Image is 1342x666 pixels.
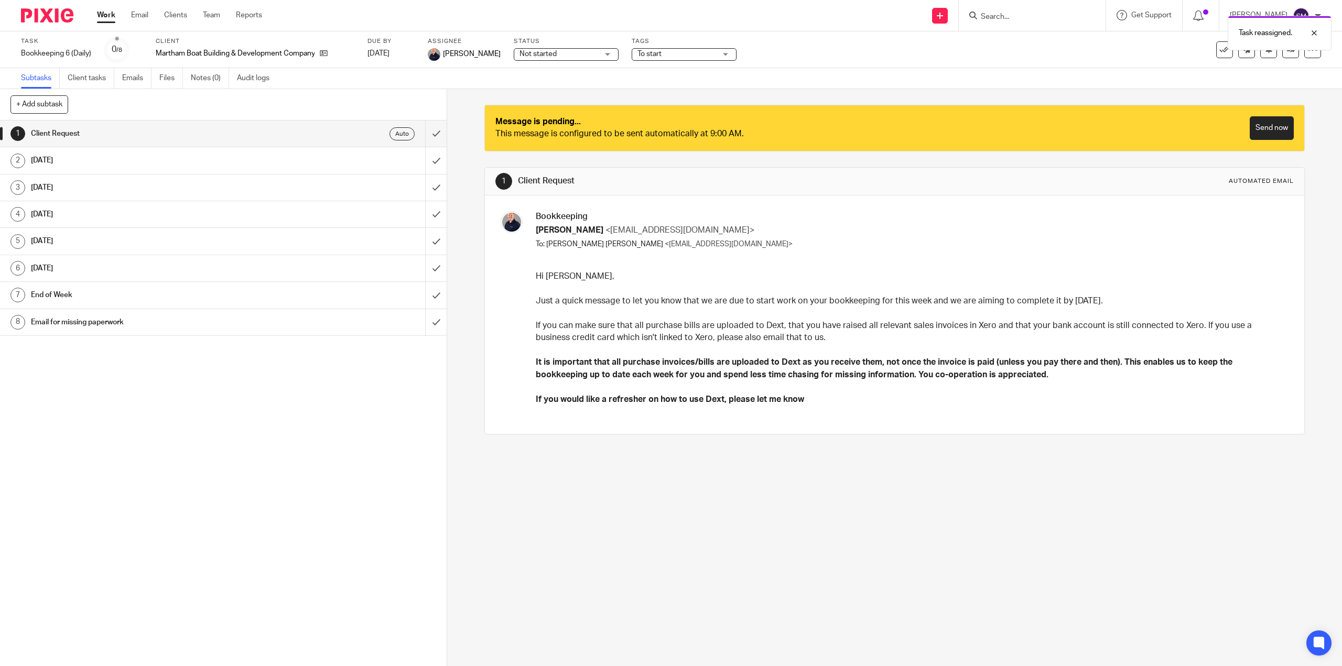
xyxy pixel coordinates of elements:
[536,241,663,248] span: To: [PERSON_NAME] [PERSON_NAME]
[536,295,1285,307] p: Just a quick message to let you know that we are due to start work on your bookkeeping for this w...
[536,211,1285,222] h3: Bookkeeping
[637,50,662,58] span: To start
[156,48,315,59] p: Martham Boat Building & Development Company Limited
[31,233,287,249] h1: [DATE]
[31,260,287,276] h1: [DATE]
[536,226,603,234] span: [PERSON_NAME]
[536,358,1232,378] span: It is important that all purchase invoices/bills are uploaded to Dext as you receive them, not on...
[665,241,793,248] span: <[EMAIL_ADDRESS][DOMAIN_NAME]>
[428,48,440,61] img: IMG_8745-0021-copy.jpg
[31,126,287,141] h1: Client Request
[428,37,501,46] label: Assignee
[1229,177,1294,185] div: Automated email
[237,68,277,89] a: Audit logs
[21,48,91,59] div: Bookkeeping 6 (Daily)
[514,37,619,46] label: Status
[495,173,512,190] div: 1
[31,287,287,303] h1: End of Week
[21,8,73,23] img: Pixie
[164,10,187,20] a: Clients
[10,207,25,222] div: 4
[10,288,25,302] div: 7
[605,226,754,234] span: <[EMAIL_ADDRESS][DOMAIN_NAME]>
[389,127,415,140] div: Auto
[31,206,287,222] h1: [DATE]
[518,176,917,187] h1: Client Request
[367,37,415,46] label: Due by
[10,261,25,276] div: 6
[1293,7,1309,24] img: svg%3E
[116,47,122,53] small: /8
[97,10,115,20] a: Work
[21,68,60,89] a: Subtasks
[495,117,581,126] strong: Message is pending...
[1239,28,1292,38] p: Task reassigned.
[10,95,68,113] button: + Add subtask
[10,180,25,195] div: 3
[443,49,501,59] span: [PERSON_NAME]
[159,68,183,89] a: Files
[367,50,389,57] span: [DATE]
[131,10,148,20] a: Email
[1250,116,1294,140] a: Send now
[501,211,523,233] img: IMG_8745-0021-copy.jpg
[236,10,262,20] a: Reports
[10,315,25,330] div: 8
[10,154,25,168] div: 2
[191,68,229,89] a: Notes (0)
[495,128,894,140] div: This message is configured to be sent automatically at 9:00 AM.
[21,37,91,46] label: Task
[520,50,557,58] span: Not started
[31,314,287,330] h1: Email for missing paperwork
[203,10,220,20] a: Team
[31,180,287,195] h1: [DATE]
[10,234,25,249] div: 5
[31,152,287,168] h1: [DATE]
[112,43,122,56] div: 0
[536,395,804,403] span: If you would like a refresher on how to use Dext, please let me know
[10,126,25,141] div: 1
[632,37,737,46] label: Tags
[536,320,1285,344] p: If you can make sure that all purchase bills are uploaded to Dext, that you have raised all relev...
[68,68,114,89] a: Client tasks
[156,37,354,46] label: Client
[536,270,1285,282] p: Hi [PERSON_NAME],
[122,68,151,89] a: Emails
